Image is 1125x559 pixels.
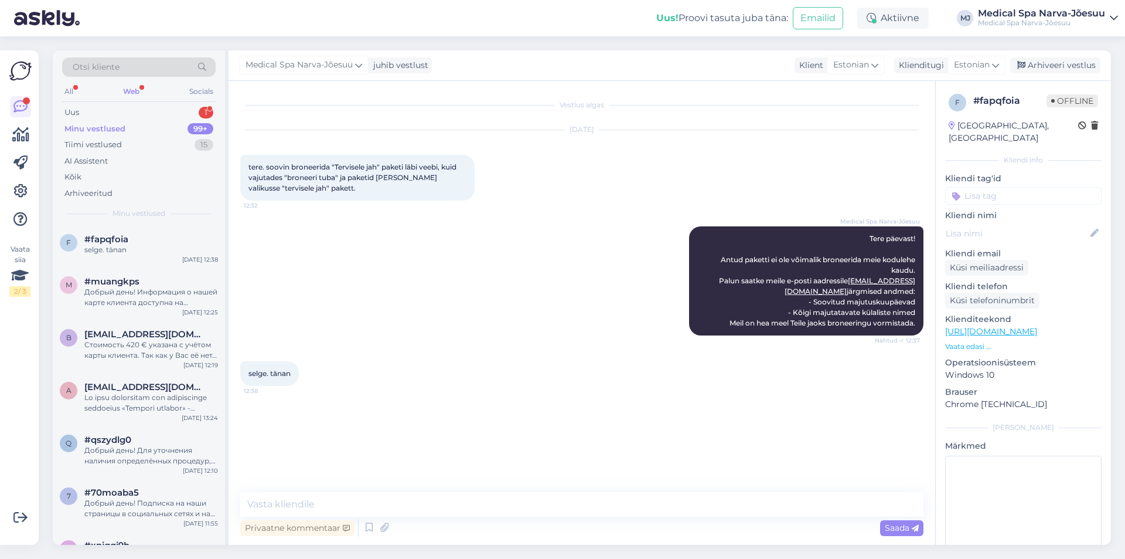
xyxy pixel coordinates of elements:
[64,107,79,118] div: Uus
[945,280,1102,293] p: Kliendi telefon
[84,245,218,255] div: selge. tänan
[66,333,71,342] span: b
[9,244,30,297] div: Vaata siia
[84,382,206,392] span: andres58@inbox.ru
[369,59,428,72] div: juhib vestlust
[946,227,1088,240] input: Lisa nimi
[84,540,129,551] span: #xnjgqi9h
[894,59,944,72] div: Klienditugi
[84,287,218,308] div: Добрый день! Информация о нашей карте клиента доступна на официальном сайте по ссылке: [URL][DOMA...
[945,248,1102,260] p: Kliendi email
[84,445,218,466] div: Добрый день! Для уточнения наличия определённых процедур, пожалуйста, свяжитесь с нашими косметол...
[1010,57,1100,73] div: Arhiveeri vestlus
[945,440,1102,452] p: Märkmed
[84,392,218,414] div: Lo ipsu dolorsitam con adipiscinge seddoeius «Tempori utlabor» - etdol://magnaaliqua.en/ad/min-ve...
[945,209,1102,222] p: Kliendi nimi
[64,171,81,183] div: Kõik
[945,187,1102,205] input: Lisa tag
[183,361,218,370] div: [DATE] 12:19
[840,217,920,226] span: Medical Spa Narva-Jõesuu
[793,7,843,29] button: Emailid
[945,398,1102,411] p: Chrome [TECHNICAL_ID]
[945,326,1037,337] a: [URL][DOMAIN_NAME]
[183,519,218,528] div: [DATE] 11:55
[945,422,1102,433] div: [PERSON_NAME]
[973,94,1046,108] div: # fapqfoia
[978,18,1105,28] div: Medical Spa Narva-Jõesuu
[978,9,1105,18] div: Medical Spa Narva-Jõesuu
[945,357,1102,369] p: Operatsioonisüsteem
[182,414,218,422] div: [DATE] 13:24
[67,492,71,500] span: 7
[84,329,206,340] span: brigitta5@list.ru
[64,139,122,151] div: Tiimi vestlused
[244,201,288,210] span: 12:32
[112,208,165,219] span: Minu vestlused
[84,340,218,361] div: Стоимость 420 € указана с учётом карты клиента. Так как у Вас её нет, карта будет добавлена к бро...
[66,238,71,247] span: f
[84,487,139,498] span: #70moaba5
[875,336,920,345] span: Nähtud ✓ 12:37
[957,10,973,26] div: MJ
[240,100,923,110] div: Vestlus algas
[954,59,990,72] span: Estonian
[73,61,120,73] span: Otsi kliente
[9,60,32,82] img: Askly Logo
[187,84,216,99] div: Socials
[240,124,923,135] div: [DATE]
[64,123,125,135] div: Minu vestlused
[195,139,213,151] div: 15
[1046,94,1098,107] span: Offline
[64,155,108,167] div: AI Assistent
[182,308,218,317] div: [DATE] 12:25
[84,234,128,245] span: #fapqfoia
[84,498,218,519] div: Добрый день! Подписка на наши страницы в социальных сетях и на рассылку - это полностью доброволь...
[62,84,76,99] div: All
[187,123,213,135] div: 99+
[833,59,869,72] span: Estonian
[9,286,30,297] div: 2 / 3
[978,9,1118,28] a: Medical Spa Narva-JõesuuMedical Spa Narva-Jõesuu
[121,84,142,99] div: Web
[64,188,112,199] div: Arhiveeritud
[885,523,919,533] span: Saada
[949,120,1078,144] div: [GEOGRAPHIC_DATA], [GEOGRAPHIC_DATA]
[656,12,679,23] b: Uus!
[955,98,960,107] span: f
[795,59,823,72] div: Klient
[244,387,288,395] span: 12:38
[84,435,131,445] span: #qszydlg0
[945,172,1102,185] p: Kliendi tag'id
[945,341,1102,352] p: Vaata edasi ...
[240,520,354,536] div: Privaatne kommentaar
[246,59,353,72] span: Medical Spa Narva-Jõesuu
[785,276,915,296] a: [EMAIL_ADDRESS][DOMAIN_NAME]
[66,544,71,553] span: x
[66,280,72,289] span: m
[857,8,929,29] div: Aktiivne
[719,234,917,327] span: Tere päevast! Antud paketti ei ole võimalik broneerida meie kodulehe kaudu. Palun saatke meile e-...
[945,313,1102,326] p: Klienditeekond
[84,276,139,287] span: #muangkps
[945,155,1102,165] div: Kliendi info
[656,11,788,25] div: Proovi tasuta juba täna:
[66,439,71,448] span: q
[945,369,1102,381] p: Windows 10
[66,386,71,395] span: a
[182,255,218,264] div: [DATE] 12:38
[945,293,1039,309] div: Küsi telefoninumbrit
[248,369,291,378] span: selge. tänan
[945,260,1028,276] div: Küsi meiliaadressi
[199,107,213,118] div: 1
[945,386,1102,398] p: Brauser
[183,466,218,475] div: [DATE] 12:10
[248,162,458,192] span: tere. soovin broneerida "Tervisele jah" paketi läbi veebi, kuid vajutades "broneeri tuba" ja pake...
